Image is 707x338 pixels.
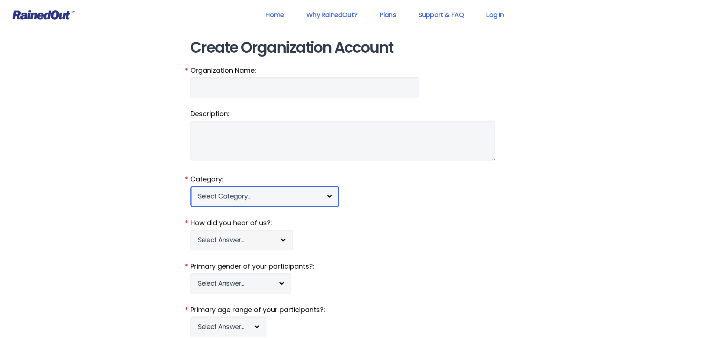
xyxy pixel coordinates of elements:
[190,109,517,119] label: Description:
[256,6,294,23] a: Home
[190,39,517,56] h1: Create Organization Account
[409,6,474,23] a: Support & FAQ
[190,218,517,228] label: How did you hear of us?:
[190,66,517,75] label: Organization Name:
[370,6,406,23] a: Plans
[190,174,517,184] label: Category:
[477,6,513,23] a: Log In
[297,6,367,23] a: Why RainedOut?
[190,262,517,271] label: Primary gender of your participants?:
[190,305,517,315] label: Primary age range of your participants?:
